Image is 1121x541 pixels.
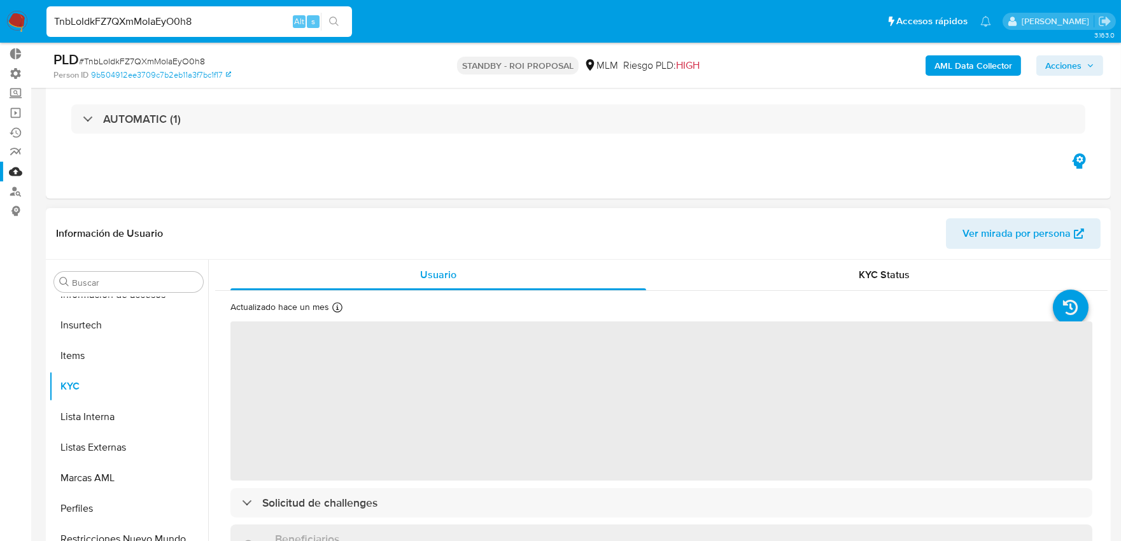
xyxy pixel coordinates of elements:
[623,59,700,73] span: Riesgo PLD:
[896,15,968,28] span: Accesos rápidos
[91,69,231,81] a: 9b504912ee3709c7b2eb11a3f7bc1f17
[49,341,208,371] button: Items
[53,69,88,81] b: Person ID
[230,301,329,313] p: Actualizado hace un mes
[49,371,208,402] button: KYC
[946,218,1101,249] button: Ver mirada por persona
[859,267,910,282] span: KYC Status
[230,321,1092,481] span: ‌
[46,13,352,30] input: Buscar usuario o caso...
[56,227,163,240] h1: Información de Usuario
[962,218,1071,249] span: Ver mirada por persona
[49,432,208,463] button: Listas Externas
[321,13,347,31] button: search-icon
[59,277,69,287] button: Buscar
[980,16,991,27] a: Notificaciones
[72,277,198,288] input: Buscar
[1022,15,1094,27] p: sandra.chabay@mercadolibre.com
[49,402,208,432] button: Lista Interna
[49,493,208,524] button: Perfiles
[103,112,181,126] h3: AUTOMATIC (1)
[934,55,1012,76] b: AML Data Collector
[79,55,205,67] span: # TnbLoIdkFZ7QXmMoIaEyO0h8
[1045,55,1082,76] span: Acciones
[71,104,1085,134] div: AUTOMATIC (1)
[1094,30,1115,40] span: 3.163.0
[1036,55,1103,76] button: Acciones
[926,55,1021,76] button: AML Data Collector
[420,267,456,282] span: Usuario
[1098,15,1111,28] a: Salir
[230,488,1092,517] div: Solicitud de challenges
[49,463,208,493] button: Marcas AML
[294,15,304,27] span: Alt
[311,15,315,27] span: s
[457,57,579,74] p: STANDBY - ROI PROPOSAL
[676,58,700,73] span: HIGH
[584,59,618,73] div: MLM
[53,49,79,69] b: PLD
[49,310,208,341] button: Insurtech
[262,496,377,510] h3: Solicitud de challenges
